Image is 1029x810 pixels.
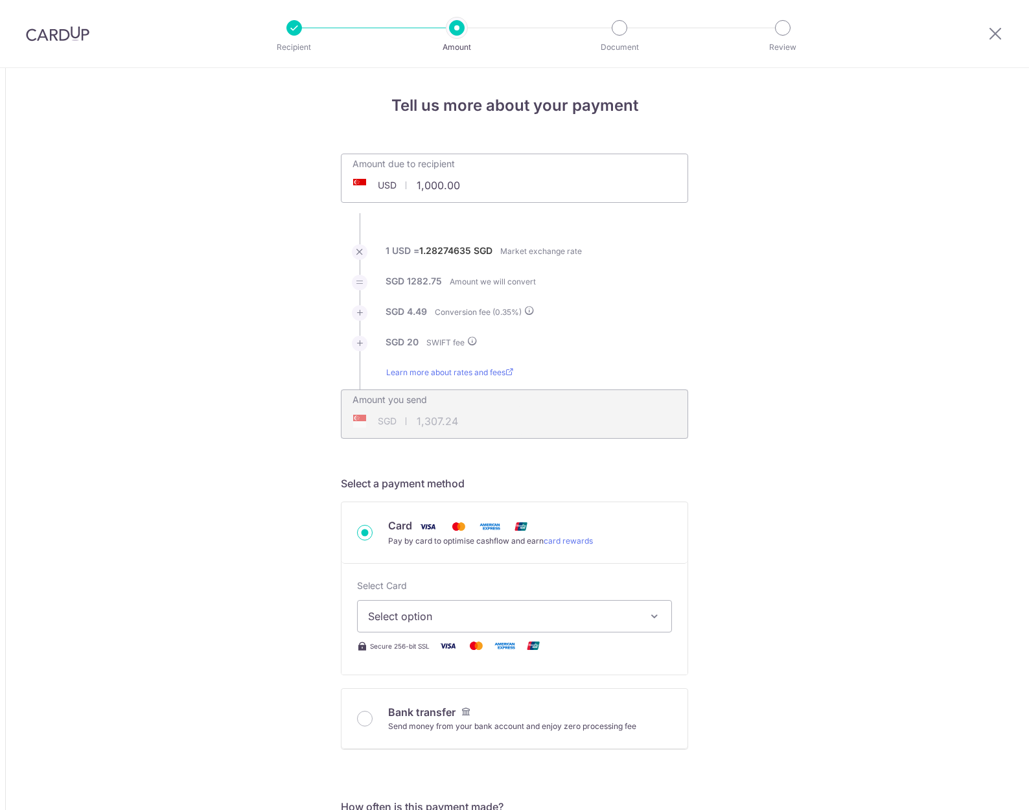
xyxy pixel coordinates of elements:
[378,415,397,428] span: SGD
[520,638,546,654] img: Union Pay
[407,305,427,318] label: 4.49
[370,641,430,651] span: Secure 256-bit SSL
[544,536,593,546] a: card rewards
[341,94,688,117] h4: Tell us more about your payment
[353,393,427,406] label: Amount you send
[341,476,688,491] h5: Select a payment method
[474,244,492,257] label: SGD
[246,41,342,54] p: Recipient
[435,305,535,319] label: Conversion fee ( %)
[388,720,636,733] div: Send money from your bank account and enjoy zero processing fee
[357,704,672,733] div: Bank transfer Send money from your bank account and enjoy zero processing fee
[508,518,534,535] img: Union Pay
[386,275,404,288] label: SGD
[572,41,667,54] p: Document
[426,336,478,349] label: SWIFT fee
[386,336,404,349] label: SGD
[388,535,593,548] div: Pay by card to optimise cashflow and earn
[357,518,672,548] div: Card Visa Mastercard American Express Union Pay Pay by card to optimise cashflow and earncard rew...
[386,244,492,265] label: 1 USD =
[378,179,397,192] span: USD
[409,41,505,54] p: Amount
[386,366,513,389] a: Learn more about rates and fees
[407,275,442,288] label: 1282.75
[357,580,407,591] span: translation missing: en.payables.payment_networks.credit_card.summary.labels.select_card
[26,26,89,41] img: CardUp
[388,519,412,532] span: Card
[477,518,503,535] img: American Express
[357,600,672,632] button: Select option
[435,638,461,654] img: Visa
[463,638,489,654] img: Mastercard
[407,336,419,349] label: 20
[386,305,404,318] label: SGD
[419,244,471,257] label: 1.28274635
[388,706,456,719] span: Bank transfer
[446,518,472,535] img: Mastercard
[450,275,536,288] label: Amount we will convert
[415,518,441,535] img: Visa
[368,608,638,624] span: Select option
[500,245,582,258] label: Market exchange rate
[492,638,518,654] img: American Express
[495,307,511,317] span: 0.35
[353,157,455,170] label: Amount due to recipient
[735,41,831,54] p: Review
